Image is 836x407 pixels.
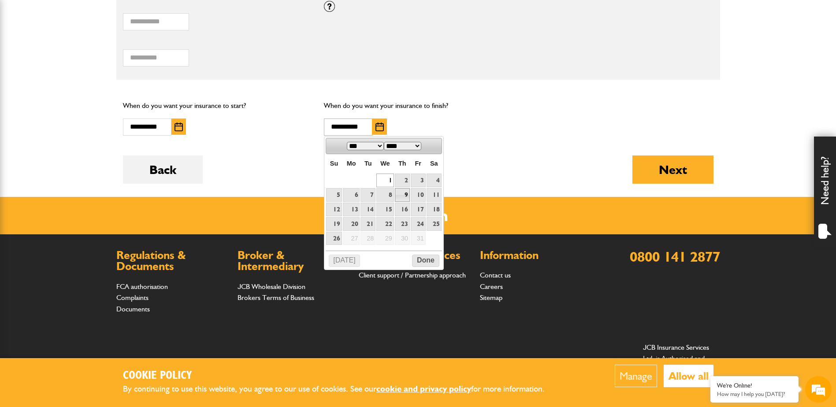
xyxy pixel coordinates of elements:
[324,100,512,111] p: When do you want your insurance to finish?
[116,305,150,313] a: Documents
[343,217,360,231] a: 20
[238,282,305,291] a: JCB Wholesale Division
[343,188,360,202] a: 6
[123,369,559,383] h2: Cookie Policy
[360,217,375,231] a: 21
[480,282,503,291] a: Careers
[630,248,720,265] a: 0800 141 2877
[427,203,442,216] a: 18
[360,203,375,216] a: 14
[632,155,713,184] button: Next
[480,293,502,302] a: Sitemap
[411,188,426,202] a: 10
[395,203,410,216] a: 16
[116,250,229,272] h2: Regulations & Documents
[326,188,342,202] a: 5
[395,188,410,202] a: 9
[395,217,410,231] a: 23
[376,384,471,394] a: cookie and privacy policy
[376,188,394,202] a: 8
[664,365,713,387] button: Allow all
[360,188,375,202] a: 7
[427,188,442,202] a: 11
[343,203,360,216] a: 13
[330,142,337,149] span: Prev
[359,271,466,279] a: Client support / Partnership approach
[327,139,340,152] a: Prev
[615,365,657,387] button: Manage
[717,391,792,397] p: How may I help you today?
[326,203,342,216] a: 12
[175,122,183,131] img: Choose date
[380,160,390,167] span: Wednesday
[411,174,426,187] a: 3
[415,160,421,167] span: Friday
[412,255,439,267] button: Done
[395,174,410,187] a: 2
[717,382,792,389] div: We're Online!
[238,293,314,302] a: Brokers Terms of Business
[814,137,836,247] div: Need help?
[427,174,442,187] a: 4
[116,282,168,291] a: FCA authorisation
[376,217,394,231] a: 22
[329,255,360,267] button: [DATE]
[330,160,338,167] span: Sunday
[238,250,350,272] h2: Broker & Intermediary
[430,160,438,167] span: Saturday
[375,122,384,131] img: Choose date
[398,160,406,167] span: Thursday
[326,217,342,231] a: 19
[364,160,372,167] span: Tuesday
[411,203,426,216] a: 17
[347,160,356,167] span: Monday
[427,217,442,231] a: 25
[480,250,592,261] h2: Information
[123,100,311,111] p: When do you want your insurance to start?
[376,203,394,216] a: 15
[411,217,426,231] a: 24
[123,382,559,396] p: By continuing to use this website, you agree to our use of cookies. See our for more information.
[376,174,394,187] a: 1
[480,271,511,279] a: Contact us
[123,155,203,184] button: Back
[116,293,149,302] a: Complaints
[326,232,342,245] a: 26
